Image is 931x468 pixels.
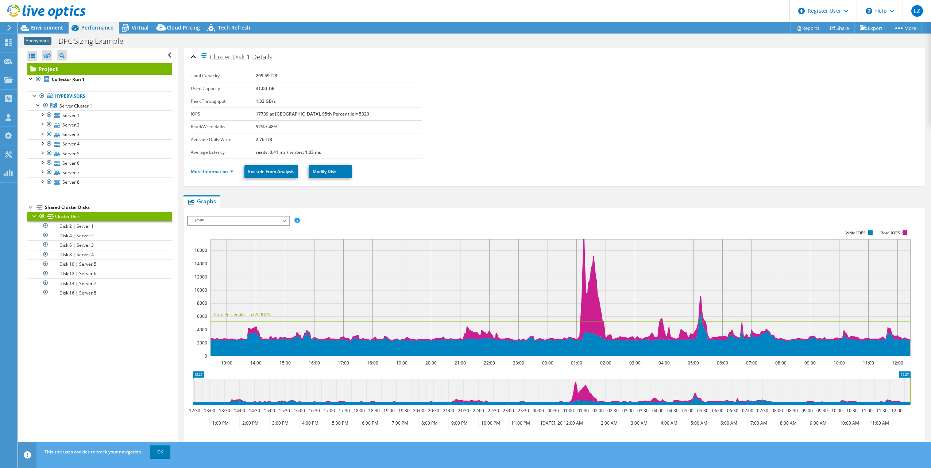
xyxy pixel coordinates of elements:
text: 02:00 [600,360,611,366]
span: Details [252,52,272,61]
a: Disk 16 | Server 8 [27,288,172,297]
text: 19:00 [396,360,407,366]
text: 12:30 [189,407,200,414]
text: 09:00 [801,407,812,414]
span: Cloud Pricing [167,24,200,31]
text: 18:30 [368,407,379,414]
text: 10:30 [846,407,857,414]
a: Disk 10 | Server 5 [27,260,172,269]
text: 16:00 [293,407,305,414]
label: Used Capacity [191,85,256,92]
a: Server 1 [27,110,172,120]
span: This site uses cookies to track your navigation. [45,449,142,455]
text: 12:00 [892,360,903,366]
text: 09:30 [816,407,827,414]
b: 31.00 TiB [256,85,275,91]
a: Server 5 [27,149,172,158]
a: Export [854,22,888,34]
text: 03:00 [629,360,640,366]
text: 05:00 [682,407,693,414]
label: IOPS [191,110,256,118]
text: 14000 [194,261,207,267]
text: 15:30 [278,407,290,414]
text: 07:00 [742,407,753,414]
text: 11:00 [861,407,872,414]
text: 17:00 [337,360,349,366]
a: Server 4 [27,139,172,149]
text: Read IOPS [880,230,900,235]
text: 15:00 [263,407,275,414]
a: Server 2 [27,120,172,129]
a: Hypervisors [27,91,172,101]
text: 95th Percentile = 5320 IOPS [214,311,270,317]
a: Reports [790,22,825,34]
span: Cluster Disk 1 [200,52,250,61]
text: 8000 [197,300,207,306]
text: 08:00 [771,407,783,414]
text: 06:00 [712,407,723,414]
text: 23:30 [517,407,529,414]
text: 01:00 [562,407,573,414]
text: 09:00 [804,360,815,366]
span: Environment [31,24,63,31]
text: 00:30 [547,407,559,414]
a: Disk 12 | Server 6 [27,269,172,278]
text: 11:00 [862,360,874,366]
text: 02:30 [607,407,618,414]
text: 08:00 [775,360,786,366]
a: Exclude From Analysis [244,165,298,178]
span: Server Cluster 1 [59,103,92,109]
text: 19:00 [383,407,394,414]
span: Anonymous [24,37,51,45]
text: 22:30 [487,407,499,414]
a: Disk 6 | Server 3 [27,240,172,250]
text: 02:00 [592,407,603,414]
text: 03:00 [622,407,633,414]
text: 14:30 [248,407,260,414]
a: Cluster Disk 1 [27,212,172,221]
text: 11:30 [876,407,887,414]
label: Average Latency [191,149,256,156]
a: Modify Disk [309,165,352,178]
text: 19:30 [398,407,409,414]
text: 2000 [197,340,207,346]
text: 23:00 [513,360,524,366]
text: 21:00 [454,360,465,366]
a: Server 8 [27,178,172,187]
b: 52% / 48% [256,124,277,130]
span: Tech Refresh [218,24,250,31]
span: Virtual [132,24,148,31]
text: 03:30 [637,407,648,414]
text: 10:00 [833,360,845,366]
text: Write IOPS [845,230,866,235]
text: 20:00 [413,407,424,414]
text: 06:30 [727,407,738,414]
text: 17:30 [338,407,349,414]
text: 10:00 [831,407,842,414]
b: 17739 at [GEOGRAPHIC_DATA], 95th Percentile = 5320 [256,111,369,117]
text: 22:00 [483,360,495,366]
label: Average Daily Write [191,136,256,143]
text: 10000 [194,287,207,293]
text: 0 [205,353,207,359]
b: 1.33 GB/s [256,98,276,104]
text: 04:30 [667,407,678,414]
text: 16:00 [308,360,320,366]
svg: \n [866,8,872,14]
text: 01:30 [577,407,588,414]
text: 21:30 [457,407,469,414]
text: 01:00 [571,360,582,366]
span: Performance [81,24,113,31]
h1: DPC Sizing Example [55,37,135,45]
b: reads: 0.41 ms / writes: 1.03 ms [256,149,321,155]
a: More Information [191,168,233,175]
text: 15:00 [279,360,290,366]
label: Read/Write Ratio [191,123,256,130]
text: 14:00 [250,360,261,366]
text: 00:00 [532,407,544,414]
label: Peak Throughput [191,98,256,105]
a: Disk 2 | Server 1 [27,221,172,231]
text: 4000 [197,327,207,333]
text: 07:30 [757,407,768,414]
text: 6000 [197,313,207,319]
